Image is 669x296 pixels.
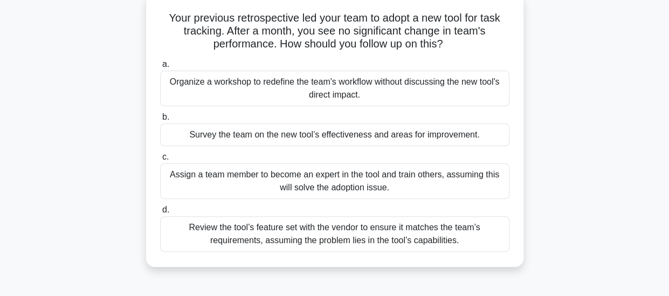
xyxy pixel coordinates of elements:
span: d. [162,205,169,214]
span: a. [162,59,169,68]
div: Organize a workshop to redefine the team's workflow without discussing the new tool's direct impact. [160,71,509,106]
div: Survey the team on the new tool’s effectiveness and areas for improvement. [160,123,509,146]
div: Assign a team member to become an expert in the tool and train others, assuming this will solve t... [160,163,509,199]
div: Review the tool’s feature set with the vendor to ensure it matches the team’s requirements, assum... [160,216,509,252]
h5: Your previous retrospective led your team to adopt a new tool for task tracking. After a month, y... [159,11,511,51]
span: c. [162,152,169,161]
span: b. [162,112,169,121]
